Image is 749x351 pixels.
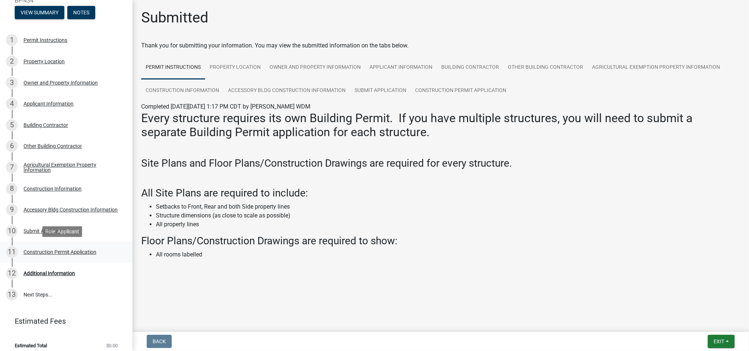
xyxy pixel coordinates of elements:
div: 4 [6,98,18,110]
div: 12 [6,267,18,279]
div: 1 [6,34,18,46]
div: 10 [6,225,18,237]
button: Exit [708,335,735,348]
a: Submit Application [350,79,411,103]
div: Accessory Bldg Construction Information [24,207,118,212]
div: Submit Application [24,228,67,234]
div: Thank you for submitting your information. You may view the submitted information on the tabs below. [141,41,740,50]
div: Other Building Contractor [24,143,82,149]
div: Owner and Property Information [24,80,98,85]
li: All rooms labelled [156,250,740,259]
div: Property Location [24,59,65,64]
div: 5 [6,119,18,131]
a: Accessory Bldg Construction Information [224,79,350,103]
a: Owner and Property Information [265,56,365,79]
h3: Site Plans and Floor Plans/Construction Drawings are required for every structure. [141,157,740,170]
span: Exit [714,338,724,344]
h1: Submitted [141,9,208,26]
div: Permit Instructions [24,38,67,43]
span: Estimated Total [15,343,47,348]
a: Construction Information [141,79,224,103]
div: Agricultural Exemption Property Information [24,162,121,173]
span: Completed [DATE][DATE] 1:17 PM CDT by [PERSON_NAME] WDM [141,103,310,110]
div: 7 [6,162,18,173]
span: Back [153,338,166,344]
a: Building Contractor [437,56,503,79]
h3: All Site Plans are required to include: [141,187,740,199]
wm-modal-confirm: Notes [67,10,95,16]
a: Agricultural Exemption Property Information [588,56,724,79]
div: 3 [6,77,18,89]
li: All property lines [156,220,740,229]
div: 13 [6,289,18,301]
div: Construction Information [24,186,82,191]
li: Structure dimensions (as close to scale as possible) [156,211,740,220]
div: 6 [6,140,18,152]
div: 2 [6,56,18,67]
a: Property Location [205,56,265,79]
a: Other Building Contractor [503,56,588,79]
h2: Every structure requires its own Building Permit. If you have multiple structures, you will need ... [141,111,740,139]
button: Notes [67,6,95,19]
div: 9 [6,204,18,216]
a: Applicant Information [365,56,437,79]
a: Estimated Fees [6,314,121,329]
div: Applicant Information [24,101,74,106]
div: Additional Information [24,271,75,276]
div: Building Contractor [24,123,68,128]
div: 11 [6,246,18,258]
li: Setbacks to Front, Rear and both Side property lines [156,202,740,211]
a: Permit Instructions [141,56,205,79]
wm-modal-confirm: Summary [15,10,64,16]
a: Construction Permit Application [411,79,511,103]
h3: Floor Plans/Construction Drawings are required to show: [141,235,740,247]
span: $0.00 [106,343,118,348]
div: Construction Permit Application [24,249,96,255]
div: 8 [6,183,18,195]
button: Back [147,335,172,348]
div: Role: Applicant [42,226,82,237]
button: View Summary [15,6,64,19]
